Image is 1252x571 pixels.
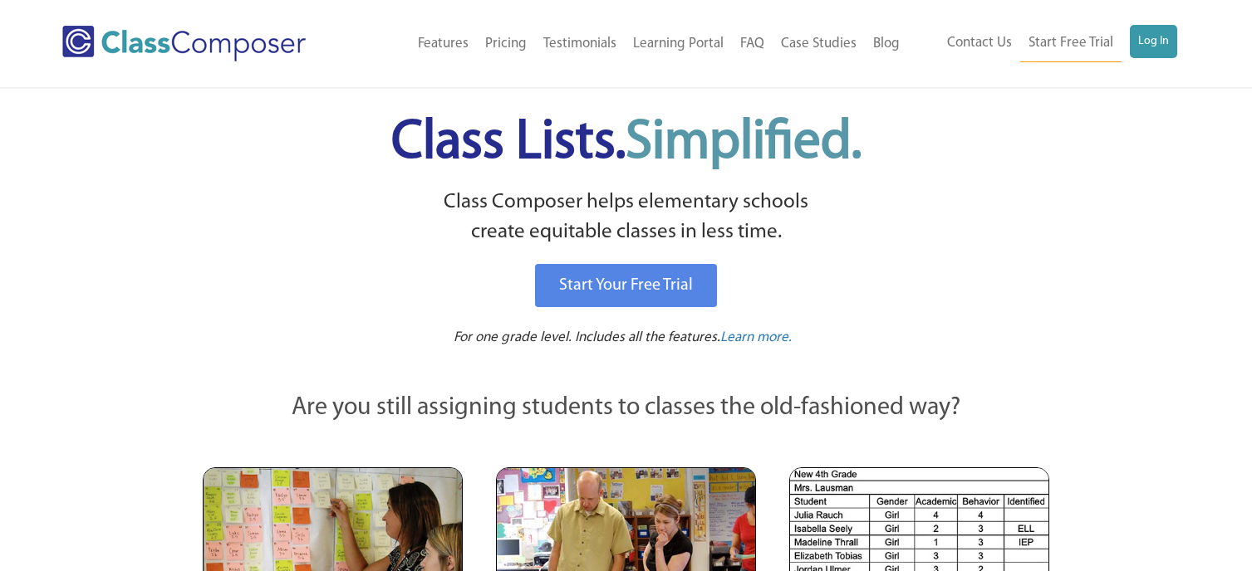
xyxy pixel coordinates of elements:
p: Are you still assigning students to classes the old-fashioned way? [203,390,1050,427]
a: Start Free Trial [1020,25,1122,62]
a: Pricing [477,26,535,62]
a: Learning Portal [625,26,732,62]
a: Learn more. [720,328,792,349]
span: Learn more. [720,330,792,344]
nav: Header Menu [356,26,907,62]
img: Class Composer [62,26,306,61]
a: Log In [1130,25,1177,58]
span: Start Your Free Trial [559,277,693,294]
span: For one grade level. Includes all the features. [454,330,720,344]
nav: Header Menu [908,25,1177,62]
a: Start Your Free Trial [535,264,717,307]
a: Case Studies [773,26,865,62]
p: Class Composer helps elementary schools create equitable classes in less time. [200,188,1053,248]
span: Simplified. [626,116,862,170]
a: Contact Us [939,25,1020,61]
a: FAQ [732,26,773,62]
span: Class Lists. [391,116,862,170]
a: Testimonials [535,26,625,62]
a: Features [410,26,477,62]
a: Blog [865,26,908,62]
